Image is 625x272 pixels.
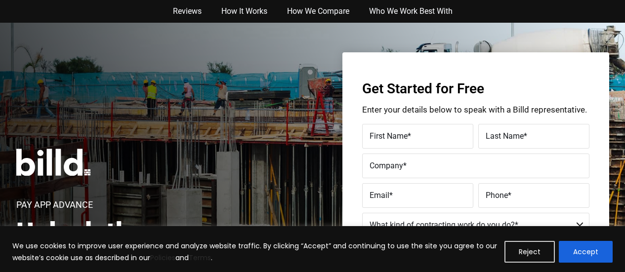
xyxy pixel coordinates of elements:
a: Terms [189,253,211,263]
p: Enter your details below to speak with a Billd representative. [362,106,589,114]
p: We use cookies to improve user experience and analyze website traffic. By clicking “Accept” and c... [12,240,497,264]
button: Reject [504,241,555,263]
h1: Pay App Advance [16,200,93,209]
span: Last Name [486,131,524,141]
span: Email [370,191,389,200]
span: First Name [370,131,408,141]
h3: Get Started for Free [362,82,589,96]
span: Phone [486,191,508,200]
span: Company [370,161,403,170]
button: Accept [559,241,613,263]
a: Policies [150,253,175,263]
